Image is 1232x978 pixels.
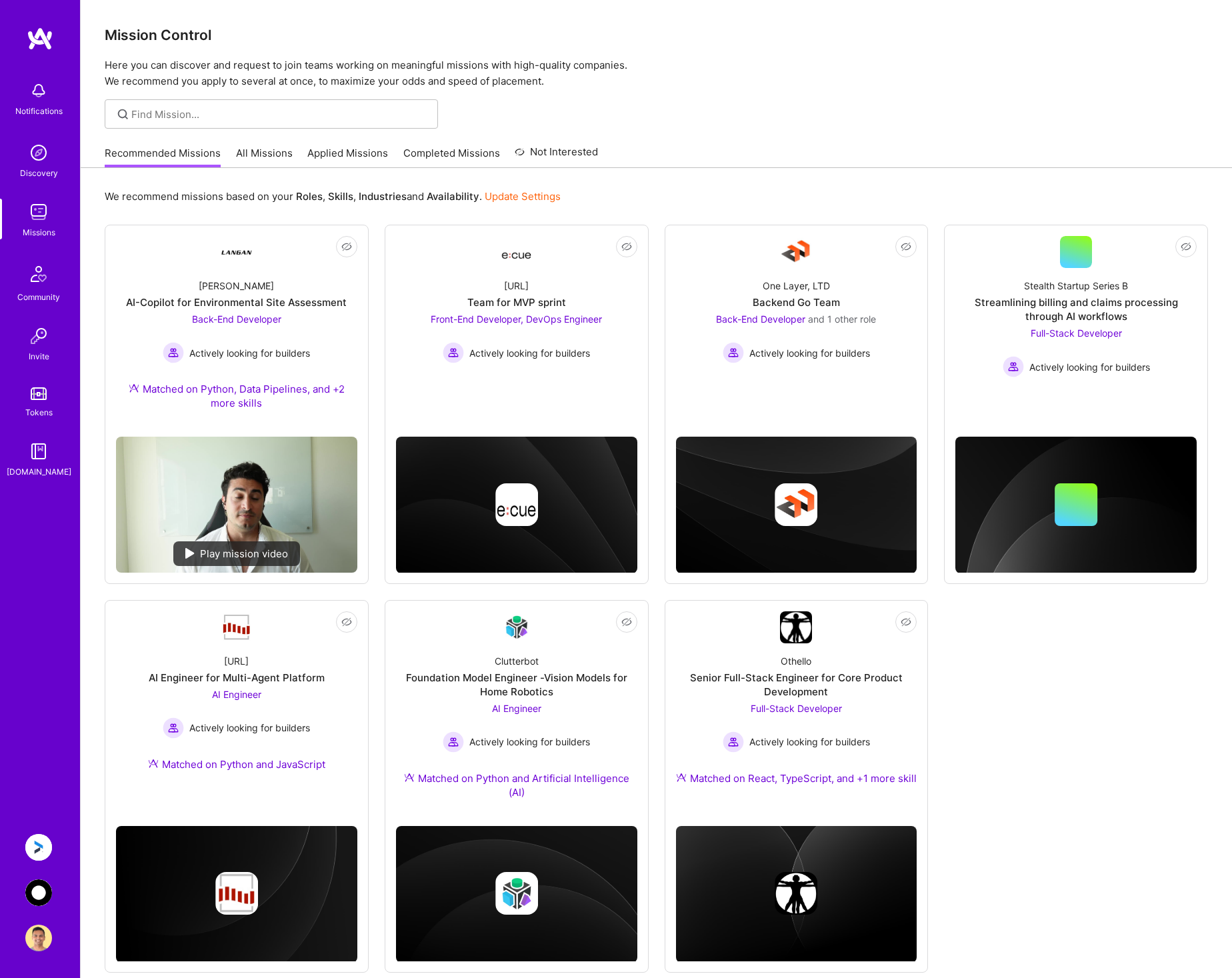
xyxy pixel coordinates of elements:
img: cover [396,437,637,573]
img: Actively looking for builders [723,731,744,753]
span: Actively looking for builders [189,721,310,735]
i: icon EyeClosed [621,617,632,627]
img: discovery [25,139,52,166]
img: teamwork [25,199,52,225]
a: Company Logo[URL]Team for MVP sprintFront-End Developer, DevOps Engineer Actively looking for bui... [396,236,637,399]
span: Back-End Developer [716,313,805,325]
a: AnyTeam: Team for AI-Powered Sales Platform [22,879,55,906]
img: Company Logo [501,611,533,643]
div: Invite [29,349,49,363]
span: Actively looking for builders [1029,360,1150,374]
i: icon EyeClosed [341,241,352,252]
span: AI Engineer [212,689,261,700]
span: and 1 other role [808,313,876,325]
i: icon EyeClosed [901,241,911,252]
b: Industries [359,190,407,203]
i: icon EyeClosed [1181,241,1191,252]
img: Company logo [775,872,817,915]
span: Full-Stack Developer [751,703,842,714]
span: Full-Stack Developer [1031,327,1122,339]
a: Stealth Startup Series BStreamlining billing and claims processing through AI workflowsFull-Stack... [955,236,1197,399]
span: Back-End Developer [192,313,281,325]
span: AI Engineer [492,703,541,714]
img: cover [955,437,1197,573]
img: Company Logo [221,613,253,641]
a: User Avatar [22,925,55,951]
img: Ateam Purple Icon [148,758,159,769]
span: Actively looking for builders [749,346,870,360]
div: Matched on React, TypeScript, and +1 more skill [676,771,917,785]
div: Backend Go Team [753,295,840,309]
b: Roles [296,190,323,203]
img: Company logo [495,872,538,915]
img: Actively looking for builders [163,342,184,363]
a: Update Settings [485,190,561,203]
span: Actively looking for builders [469,735,590,749]
img: Anguleris: BIMsmart AI MVP [25,834,52,861]
img: guide book [25,438,52,465]
img: Actively looking for builders [1003,356,1024,377]
div: Othello [781,654,811,668]
img: Company Logo [780,611,812,643]
img: Invite [25,323,52,349]
div: Streamlining billing and claims processing through AI workflows [955,295,1197,323]
a: Company Logo[PERSON_NAME]AI-Copilot for Environmental Site AssessmentBack-End Developer Actively ... [116,236,357,426]
span: Actively looking for builders [469,346,590,360]
span: Actively looking for builders [189,346,310,360]
img: cover [676,437,917,573]
div: Clutterbot [495,654,539,668]
div: Notifications [15,104,63,118]
a: Recommended Missions [105,146,221,168]
img: Company logo [775,483,817,526]
img: User Avatar [25,925,52,951]
a: Company LogoClutterbotFoundation Model Engineer -Vision Models for Home RoboticsAI Engineer Activ... [396,611,637,815]
a: Completed Missions [403,146,500,168]
span: Actively looking for builders [749,735,870,749]
img: play [185,548,195,559]
div: One Layer, LTD [763,279,830,293]
a: Company LogoOthelloSenior Full-Stack Engineer for Core Product DevelopmentFull-Stack Developer Ac... [676,611,917,801]
a: Company LogoOne Layer, LTDBackend Go TeamBack-End Developer and 1 other roleActively looking for ... [676,236,917,399]
div: [URL] [504,279,529,293]
input: Find Mission... [131,107,428,121]
div: Discovery [20,166,58,180]
div: Matched on Python and JavaScript [148,757,325,771]
img: Ateam Purple Icon [676,772,687,783]
div: Matched on Python and Artificial Intelligence (AI) [396,771,637,799]
div: Foundation Model Engineer -Vision Models for Home Robotics [396,671,637,699]
img: Community [23,258,55,290]
img: cover [676,826,917,963]
div: Community [17,290,60,304]
b: Availability [427,190,479,203]
div: AI Engineer for Multi-Agent Platform [149,671,325,685]
b: Skills [328,190,353,203]
i: icon EyeClosed [901,617,911,627]
div: Stealth Startup Series B [1024,279,1128,293]
i: icon EyeClosed [341,617,352,627]
div: Tokens [25,405,53,419]
div: [PERSON_NAME] [199,279,274,293]
img: Actively looking for builders [163,717,184,739]
img: Company logo [495,483,538,526]
div: AI-Copilot for Environmental Site Assessment [126,295,347,309]
img: cover [116,826,357,963]
h3: Mission Control [105,27,1208,43]
img: Company logo [215,872,258,915]
img: Company Logo [780,236,812,268]
img: Actively looking for builders [443,731,464,753]
a: Anguleris: BIMsmart AI MVP [22,834,55,861]
img: Company Logo [501,240,533,264]
img: tokens [31,387,47,400]
div: Play mission video [173,541,300,566]
div: [URL] [224,654,249,668]
a: Applied Missions [307,146,388,168]
img: Actively looking for builders [723,342,744,363]
div: Missions [23,225,55,239]
div: Senior Full-Stack Engineer for Core Product Development [676,671,917,699]
img: logo [27,27,53,51]
a: Not Interested [515,144,598,168]
i: icon SearchGrey [115,107,131,122]
img: AnyTeam: Team for AI-Powered Sales Platform [25,879,52,906]
img: Ateam Purple Icon [129,383,139,393]
img: No Mission [116,437,357,572]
